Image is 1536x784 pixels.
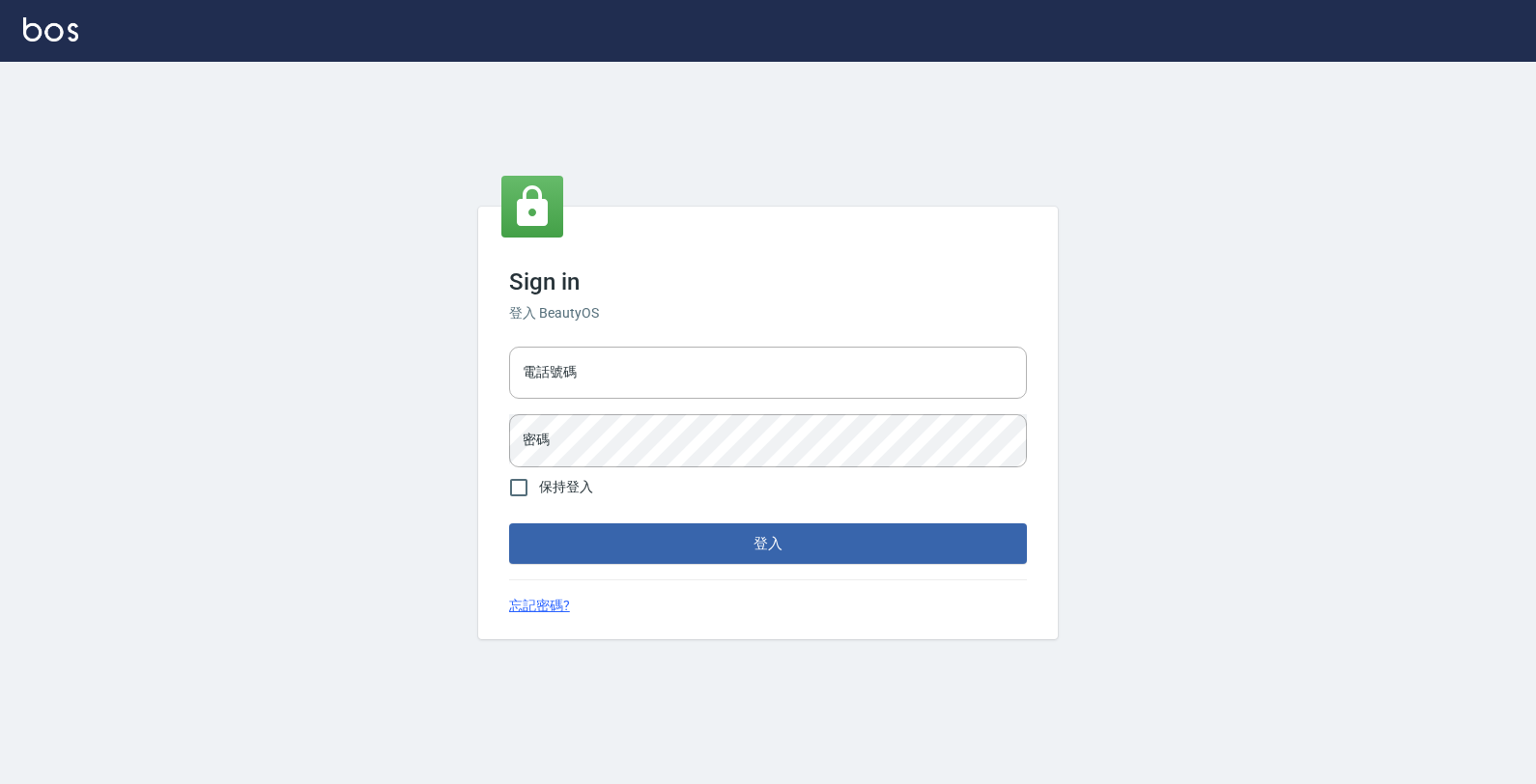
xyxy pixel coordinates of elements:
h3: Sign in [509,268,1027,295]
img: Logo [23,17,78,42]
a: 忘記密碼? [509,596,570,616]
button: 登入 [509,523,1027,564]
h6: 登入 BeautyOS [509,303,1027,323]
span: 保持登入 [539,477,593,497]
